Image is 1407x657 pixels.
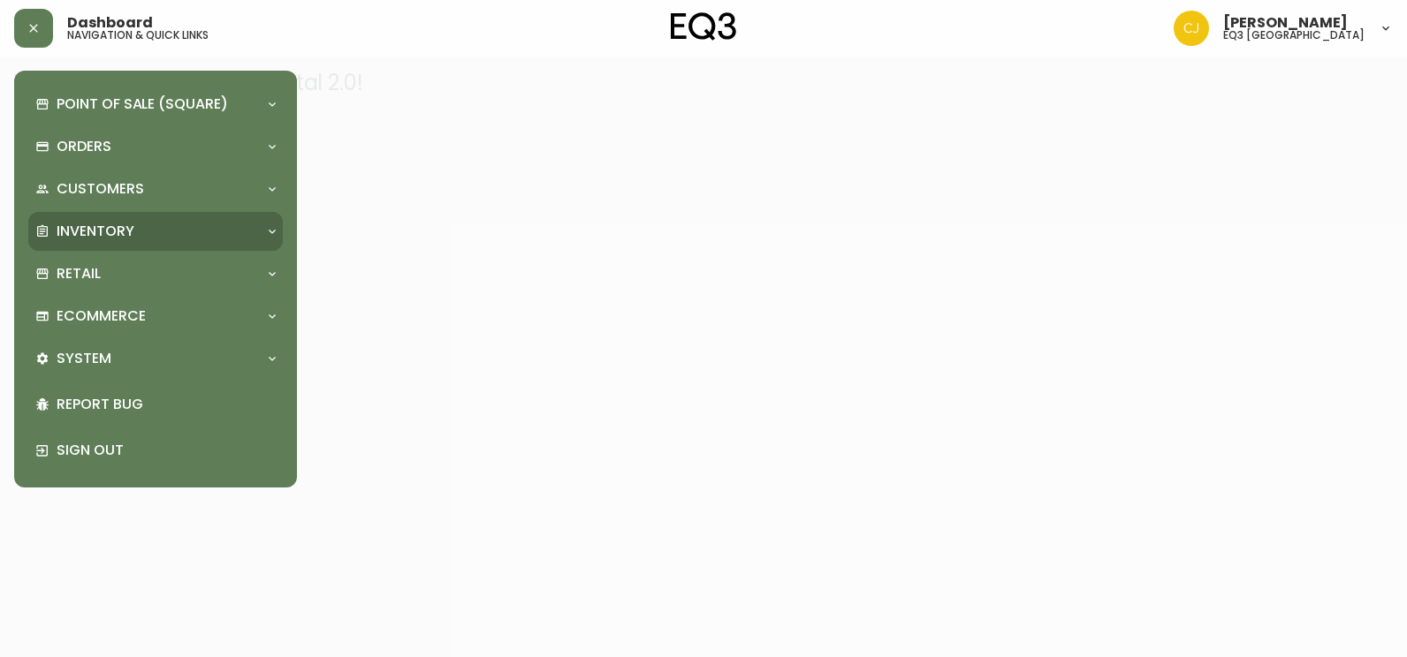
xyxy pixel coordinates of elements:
p: Report Bug [57,395,276,414]
div: Point of Sale (Square) [28,85,283,124]
p: Point of Sale (Square) [57,94,228,114]
h5: navigation & quick links [67,30,209,41]
div: Retail [28,254,283,293]
p: Ecommerce [57,306,146,326]
div: System [28,339,283,378]
p: Retail [57,264,101,283]
span: Dashboard [67,16,153,30]
div: Ecommerce [28,297,283,336]
span: [PERSON_NAME] [1223,16,1348,30]
p: Orders [57,137,111,156]
p: Customers [57,179,144,199]
div: Customers [28,170,283,208]
h5: eq3 [GEOGRAPHIC_DATA] [1223,30,1365,41]
div: Sign Out [28,427,283,473]
div: Inventory [28,212,283,251]
div: Orders [28,127,283,166]
p: Sign Out [57,441,276,460]
p: Inventory [57,222,134,241]
img: 7836c8950ad67d536e8437018b5c2533 [1174,11,1209,46]
img: logo [671,12,736,41]
div: Report Bug [28,381,283,427]
p: System [57,349,111,368]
